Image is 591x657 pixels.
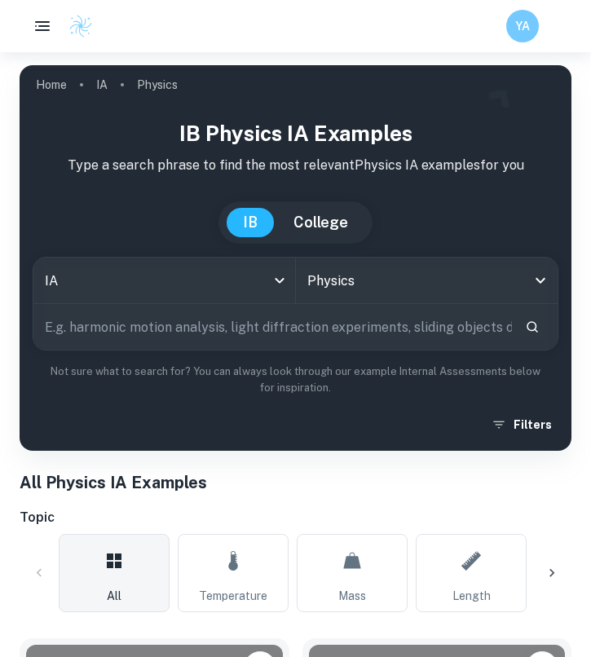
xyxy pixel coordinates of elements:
button: Search [518,313,546,341]
h6: Topic [20,508,571,527]
span: Temperature [199,587,267,605]
h1: All Physics IA Examples [20,470,571,495]
p: Not sure what to search for? You can always look through our example Internal Assessments below f... [33,364,558,397]
h1: IB Physics IA examples [33,117,558,149]
button: Filters [487,410,558,439]
a: IA [96,73,108,96]
h6: YA [514,17,532,35]
p: Type a search phrase to find the most relevant Physics IA examples for you [33,156,558,175]
span: Mass [338,587,366,605]
span: Length [452,587,491,605]
a: Clastify logo [59,14,93,38]
p: Physics [137,76,178,94]
button: IB [227,208,274,237]
img: profile cover [20,65,571,451]
span: All [107,587,121,605]
img: Clastify logo [68,14,93,38]
button: YA [506,10,539,42]
button: Open [529,269,552,292]
button: College [277,208,364,237]
div: IA [33,258,295,303]
a: Home [36,73,67,96]
input: E.g. harmonic motion analysis, light diffraction experiments, sliding objects down a ramp... [33,304,512,350]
